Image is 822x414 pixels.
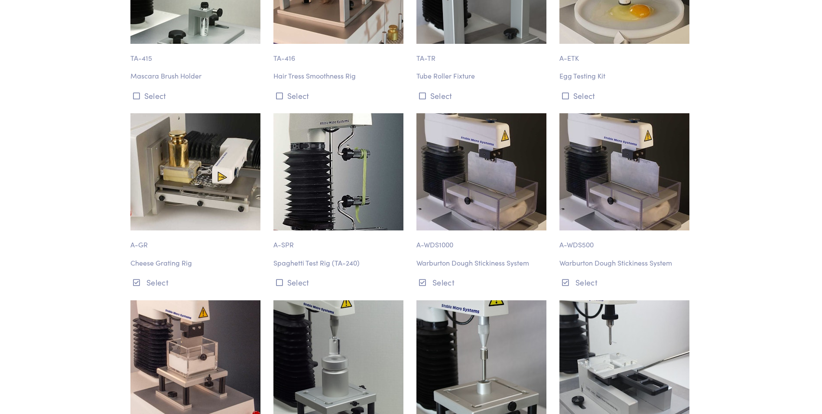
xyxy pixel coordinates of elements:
[416,230,549,250] p: A-WDS1000
[416,257,549,269] p: Warburton Dough Stickiness System
[130,275,263,289] button: Select
[130,89,263,103] button: Select
[559,89,692,103] button: Select
[416,275,549,289] button: Select
[559,113,689,230] img: food-a_wds1000-warburtons-dough-stickiness-system-2.jpg
[273,113,403,230] img: food-ta_240_a_spr-spaghetti-test-rig-2.jpg
[559,230,692,250] p: A-WDS500
[559,257,692,269] p: Warburton Dough Stickiness System
[559,70,692,82] p: Egg Testing Kit
[273,275,406,289] button: Select
[416,89,549,103] button: Select
[559,44,692,64] p: A-ETK
[273,89,406,103] button: Select
[416,113,546,230] img: food-a_wds1000-warburtons-dough-stickiness-system-2.jpg
[273,257,406,269] p: Spaghetti Test Rig (TA-240)
[130,70,263,82] p: Mascara Brush Holder
[130,113,260,230] img: food-a_gr-cheese-grating-rig-3.jpg
[273,70,406,82] p: Hair Tress Smoothness Rig
[559,275,692,289] button: Select
[416,70,549,82] p: Tube Roller Fixture
[416,44,549,64] p: TA-TR
[130,257,263,269] p: Cheese Grating Rig
[130,230,263,250] p: A-GR
[130,44,263,64] p: TA-415
[273,44,406,64] p: TA-416
[273,230,406,250] p: A-SPR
